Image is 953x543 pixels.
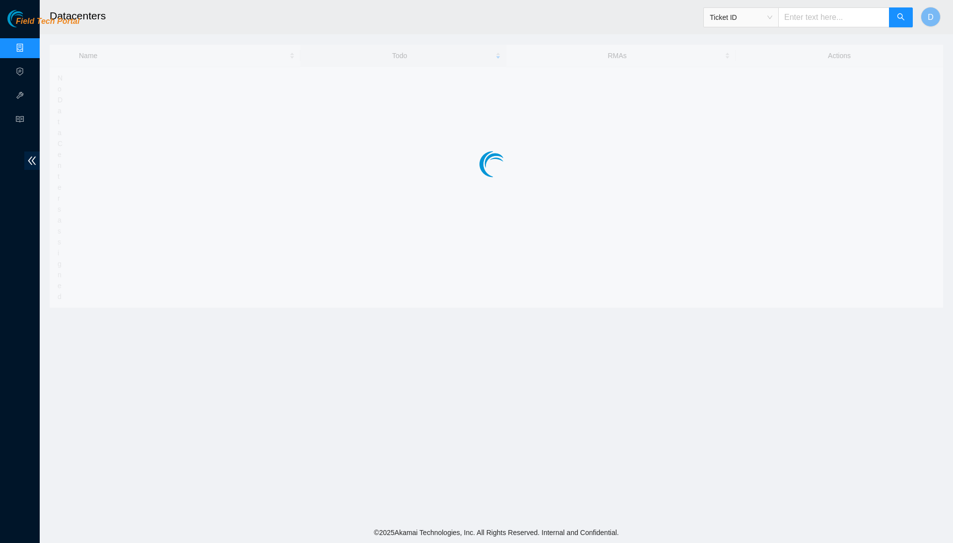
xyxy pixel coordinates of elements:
button: D [921,7,941,27]
input: Enter text here... [778,7,889,27]
span: read [16,111,24,131]
img: Akamai Technologies [7,10,50,27]
span: D [928,11,934,23]
span: Field Tech Portal [16,17,79,26]
button: search [889,7,913,27]
footer: © 2025 Akamai Technologies, Inc. All Rights Reserved. Internal and Confidential. [40,522,953,543]
span: Ticket ID [710,10,772,25]
span: search [897,13,905,22]
a: Akamai TechnologiesField Tech Portal [7,18,79,31]
span: double-left [24,152,40,170]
